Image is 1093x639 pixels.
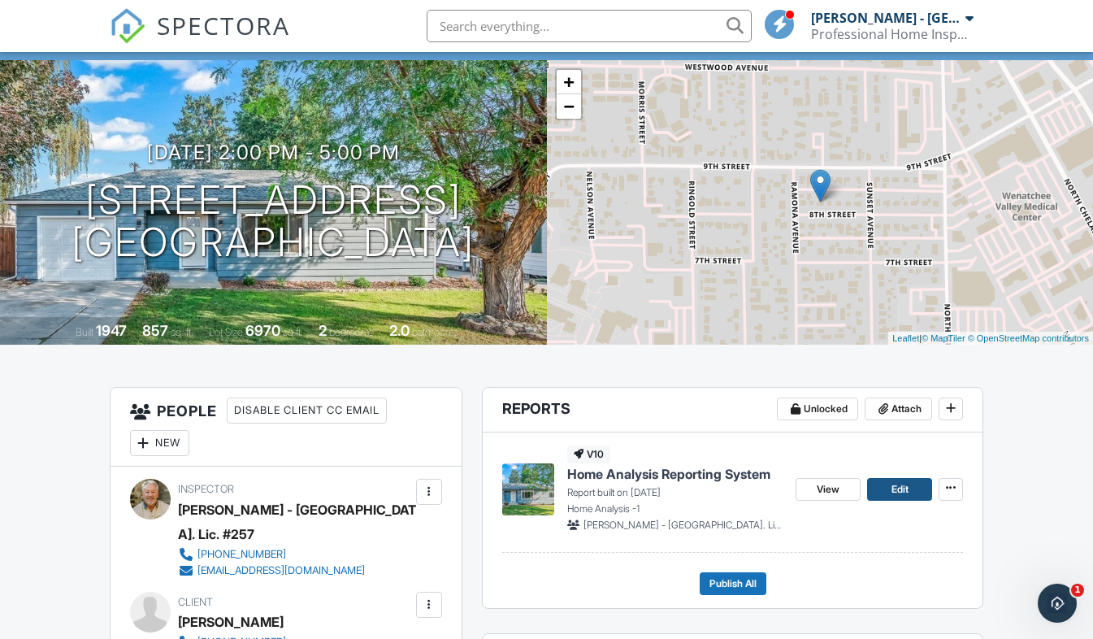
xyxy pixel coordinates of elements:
div: [EMAIL_ADDRESS][DOMAIN_NAME] [197,564,365,577]
input: Search everything... [427,10,752,42]
div: [PERSON_NAME] [178,610,284,634]
span: sq.ft. [283,326,303,338]
span: 1 [1071,584,1084,597]
a: [EMAIL_ADDRESS][DOMAIN_NAME] [178,563,412,579]
div: [PERSON_NAME] - [GEOGRAPHIC_DATA]. Lic. #257 [811,10,961,26]
span: bedrooms [329,326,374,338]
div: 1947 [96,322,127,339]
div: Disable Client CC Email [227,398,387,424]
div: 2.0 [389,322,410,339]
span: SPECTORA [157,8,290,42]
a: Zoom out [557,94,581,119]
div: | [888,332,1093,346]
span: Lot Size [209,326,243,338]
span: sq. ft. [171,326,193,338]
a: Zoom in [557,70,581,94]
div: 857 [142,322,168,339]
span: Inspector [178,483,234,495]
div: New [130,430,189,456]
h1: [STREET_ADDRESS] [GEOGRAPHIC_DATA] [72,179,475,265]
h3: [DATE] 2:00 pm - 5:00 pm [147,141,400,163]
div: [PERSON_NAME] - [GEOGRAPHIC_DATA]. Lic. #257 [178,498,425,546]
div: 2 [319,322,327,339]
span: Built [76,326,93,338]
div: Professional Home Inspections [811,26,974,42]
a: Leaflet [892,333,919,343]
span: bathrooms [412,326,458,338]
div: [PHONE_NUMBER] [197,548,286,561]
a: [PHONE_NUMBER] [178,546,412,563]
iframe: Intercom live chat [1038,584,1077,623]
a: © OpenStreetMap contributors [968,333,1089,343]
a: SPECTORA [110,22,290,56]
a: © MapTiler [922,333,965,343]
div: 6970 [245,322,280,339]
span: Client [178,596,213,608]
img: The Best Home Inspection Software - Spectora [110,8,145,44]
h3: People [111,388,462,467]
